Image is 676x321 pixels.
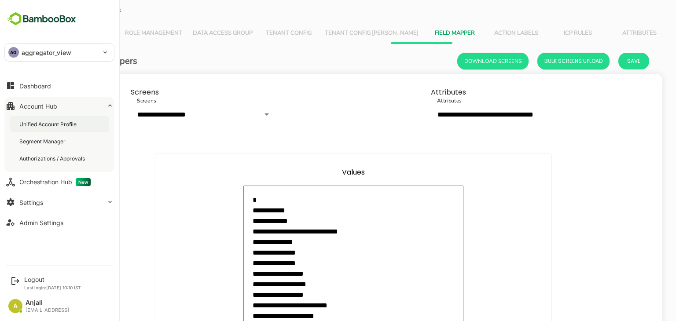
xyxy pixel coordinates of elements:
[232,30,283,37] span: Tenant Config
[19,178,91,186] div: Orchestration Hub
[19,82,51,90] div: Dashboard
[507,53,579,69] button: Bulk Screens Upload
[26,30,84,37] span: User Management
[26,307,69,313] div: [EMAIL_ADDRESS]
[4,77,114,95] button: Dashboard
[311,167,334,178] label: Values
[19,219,63,226] div: Admin Settings
[230,108,242,120] button: Open
[22,48,71,57] p: aggregator_view
[100,87,245,98] label: Screens
[19,155,87,162] div: Authorizations / Approvals
[94,30,151,37] span: Role Management
[4,214,114,231] button: Admin Settings
[24,285,81,290] p: Last login: [DATE] 10:10 IST
[19,199,43,206] div: Settings
[76,178,91,186] span: New
[522,30,573,37] span: ICP Rules
[583,30,634,37] span: Attributes
[106,97,125,105] label: Screens
[294,30,388,37] span: Tenant Config [PERSON_NAME]
[26,299,69,306] div: Anjali
[460,30,511,37] span: Action Labels
[4,11,79,27] img: BambooboxFullLogoMark.5f36c76dfaba33ec1ec1367b70bb1252.svg
[24,276,81,283] div: Logout
[19,138,67,145] div: Segment Manager
[400,87,545,98] label: Attributes
[19,120,78,128] div: Unified Account Profile
[19,102,57,110] div: Account Hub
[4,97,114,115] button: Account Hub
[21,23,624,44] div: Vertical tabs example
[162,30,222,37] span: Data Access Group
[4,173,114,191] button: Orchestration HubNew
[18,54,107,68] h6: Tenant Label Mappers
[514,55,572,67] span: Bulk Screens Upload
[398,30,449,37] span: Field Mapper
[406,97,431,105] label: Attributes
[4,193,114,211] button: Settings
[426,53,498,69] button: Download Screens
[8,47,19,58] div: AG
[5,44,114,61] div: AGaggregator_view
[8,299,22,313] div: A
